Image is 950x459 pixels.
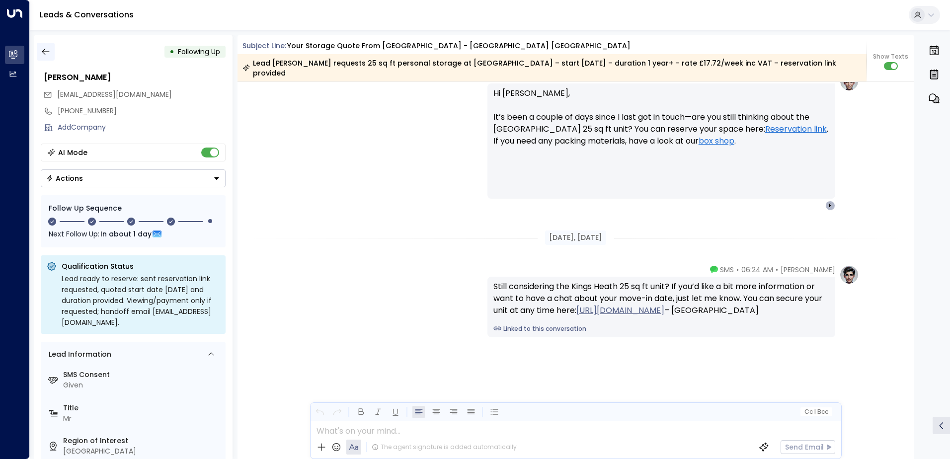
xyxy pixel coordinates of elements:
div: Follow Up Sequence [49,203,218,214]
div: AI Mode [58,148,87,157]
span: Following Up [178,47,220,57]
div: [PHONE_NUMBER] [58,106,226,116]
span: In about 1 day [100,229,152,239]
div: Lead ready to reserve: sent reservation link requested, quoted start date [DATE] and duration pro... [62,273,220,328]
div: The agent signature is added automatically [372,443,517,452]
div: Lead Information [45,349,111,360]
img: profile-logo.png [839,265,859,285]
label: Region of Interest [63,436,222,446]
div: AddCompany [58,122,226,133]
span: Cc Bcc [804,408,828,415]
div: Your storage quote from [GEOGRAPHIC_DATA] - [GEOGRAPHIC_DATA] [GEOGRAPHIC_DATA] [287,41,631,51]
span: [EMAIL_ADDRESS][DOMAIN_NAME] [57,89,172,99]
div: Given [63,380,222,390]
span: SMS [720,265,734,275]
span: | [814,408,816,415]
p: Hi [PERSON_NAME], It’s been a couple of days since I last got in touch—are you still thinking abo... [493,87,829,159]
button: Cc|Bcc [800,407,832,417]
div: Mr [63,413,222,424]
div: F [825,201,835,211]
a: box shop [699,135,734,147]
span: freeman0121@gmail.com [57,89,172,100]
button: Actions [41,169,226,187]
div: Still considering the Kings Heath 25 sq ft unit? If you’d like a bit more information or want to ... [493,281,829,316]
span: 06:24 AM [741,265,773,275]
label: Title [63,403,222,413]
div: [DATE], [DATE] [545,230,606,245]
span: Show Texts [873,52,908,61]
div: Lead [PERSON_NAME] requests 25 sq ft personal storage at [GEOGRAPHIC_DATA] – start [DATE] – durat... [242,58,861,78]
span: • [736,265,739,275]
span: [PERSON_NAME] [781,265,835,275]
div: Button group with a nested menu [41,169,226,187]
div: Next Follow Up: [49,229,218,239]
div: Actions [46,174,83,183]
a: Linked to this conversation [493,324,829,333]
span: • [776,265,778,275]
a: [URL][DOMAIN_NAME] [576,305,664,316]
label: SMS Consent [63,370,222,380]
div: [GEOGRAPHIC_DATA] [63,446,222,457]
button: Undo [314,406,326,418]
p: Qualification Status [62,261,220,271]
button: Redo [331,406,343,418]
div: [PERSON_NAME] [44,72,226,83]
span: Subject Line: [242,41,286,51]
a: Reservation link [765,123,827,135]
div: • [169,43,174,61]
a: Leads & Conversations [40,9,134,20]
